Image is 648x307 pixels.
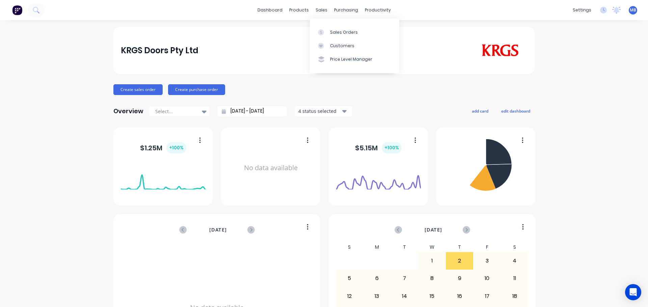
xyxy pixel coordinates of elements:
div: 11 [501,270,528,287]
div: 9 [446,270,473,287]
div: 16 [446,288,473,305]
a: Price Level Manager [310,53,399,66]
div: 5 [336,270,363,287]
div: 15 [418,288,446,305]
div: W [418,242,446,252]
div: purchasing [331,5,361,15]
div: S [501,242,529,252]
div: F [473,242,501,252]
div: 17 [474,288,501,305]
a: Sales Orders [310,25,399,39]
button: 4 status selected [295,106,352,116]
div: Overview [113,104,143,118]
div: + 100 % [166,142,186,153]
div: 12 [336,288,363,305]
div: 4 status selected [298,108,341,115]
div: No data available [228,136,313,200]
div: settings [569,5,595,15]
button: add card [467,106,493,115]
div: + 100 % [382,142,402,153]
img: Factory [12,5,22,15]
img: KRGS Doors Pty Ltd [480,44,520,57]
div: M [363,242,391,252]
div: 10 [474,270,501,287]
div: 1 [418,252,446,269]
div: Sales Orders [330,29,358,35]
div: 3 [474,252,501,269]
div: productivity [361,5,394,15]
div: Open Intercom Messenger [625,284,641,300]
button: edit dashboard [497,106,535,115]
div: 7 [391,270,418,287]
div: KRGS Doors Pty Ltd [121,44,198,57]
div: S [336,242,363,252]
div: T [391,242,418,252]
div: $ 1.25M [140,142,186,153]
div: 4 [501,252,528,269]
a: Customers [310,39,399,53]
div: 8 [418,270,446,287]
span: [DATE] [425,226,442,234]
button: Create purchase order [168,84,225,95]
div: Price Level Manager [330,56,372,62]
div: products [286,5,312,15]
div: T [446,242,474,252]
div: 2 [446,252,473,269]
div: 18 [501,288,528,305]
div: Customers [330,43,354,49]
div: 13 [363,288,390,305]
button: Create sales order [113,84,163,95]
span: MB [630,7,636,13]
div: $ 5.15M [355,142,402,153]
div: sales [312,5,331,15]
a: dashboard [254,5,286,15]
span: [DATE] [209,226,227,234]
div: 14 [391,288,418,305]
div: 6 [363,270,390,287]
